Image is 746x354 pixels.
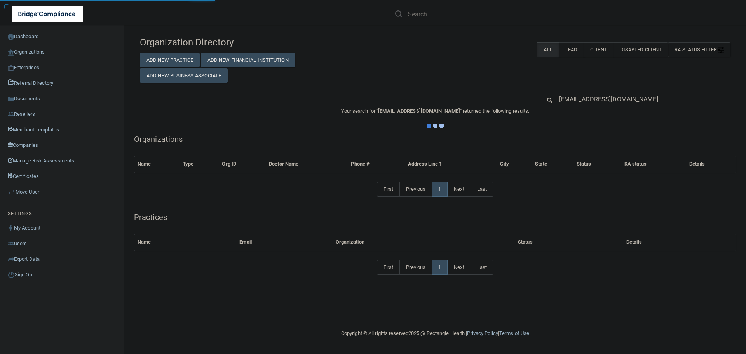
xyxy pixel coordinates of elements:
[8,49,14,56] img: organization-icon.f8decf85.png
[537,42,558,57] label: All
[134,213,736,221] h5: Practices
[675,47,724,52] span: RA Status Filter
[515,234,623,250] th: Status
[614,42,668,57] label: Disabled Client
[584,42,614,57] label: Client
[134,135,736,143] h5: Organizations
[8,65,14,71] img: enterprise.0d942306.png
[378,108,460,114] span: [EMAIL_ADDRESS][DOMAIN_NAME]
[134,156,180,172] th: Name
[8,271,15,278] img: ic_power_dark.7ecde6b1.png
[348,156,404,172] th: Phone #
[686,156,736,172] th: Details
[432,182,448,197] a: 1
[573,156,621,172] th: Status
[180,156,219,172] th: Type
[427,124,444,128] img: ajax-loader.4d491dd7.gif
[219,156,266,172] th: Org ID
[405,156,497,172] th: Address Line 1
[140,68,228,83] button: Add New Business Associate
[395,10,402,17] img: ic-search.3b580494.png
[236,234,332,250] th: Email
[8,34,14,40] img: ic_dashboard_dark.d01f4a41.png
[377,182,400,197] a: First
[499,330,529,336] a: Terms of Use
[447,182,471,197] a: Next
[8,188,16,196] img: briefcase.64adab9b.png
[467,330,498,336] a: Privacy Policy
[140,37,329,47] h4: Organization Directory
[621,156,686,172] th: RA status
[266,156,348,172] th: Doctor Name
[399,182,432,197] a: Previous
[8,225,14,231] img: ic_user_dark.df1a06c3.png
[8,209,32,218] label: SETTINGS
[718,47,724,53] img: icon-filter@2x.21656d0b.png
[471,182,493,197] a: Last
[8,111,14,117] img: ic_reseller.de258add.png
[140,53,200,67] button: Add New Practice
[471,260,493,275] a: Last
[432,260,448,275] a: 1
[408,7,479,21] input: Search
[333,234,515,250] th: Organization
[134,106,736,116] p: Your search for " " returned the following results:
[377,260,400,275] a: First
[559,42,584,57] label: Lead
[532,156,573,172] th: State
[8,96,14,102] img: icon-documents.8dae5593.png
[497,156,532,172] th: City
[447,260,471,275] a: Next
[293,321,577,346] div: Copyright © All rights reserved 2025 @ Rectangle Health | |
[8,241,14,247] img: icon-users.e205127d.png
[12,6,83,22] img: bridge_compliance_login_screen.278c3ca4.svg
[8,256,14,262] img: icon-export.b9366987.png
[623,234,736,250] th: Details
[134,234,236,250] th: Name
[399,260,432,275] a: Previous
[559,92,721,106] input: Search
[201,53,295,67] button: Add New Financial Institution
